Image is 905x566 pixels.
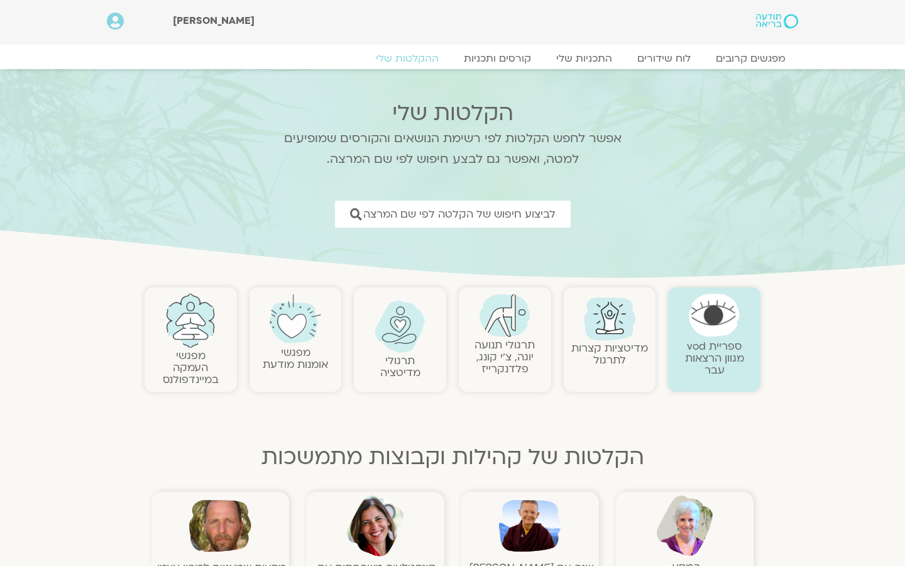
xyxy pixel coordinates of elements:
a: מדיטציות קצרות לתרגול [571,341,648,367]
span: לביצוע חיפוש של הקלטה לפי שם המרצה [363,208,556,220]
a: התכניות שלי [544,52,625,65]
a: לוח שידורים [625,52,703,65]
nav: Menu [107,52,798,65]
a: תרגולי תנועהיוגה, צ׳י קונג, פלדנקרייז [474,338,535,376]
h2: הקלטות שלי [267,101,638,126]
a: מפגשיאומנות מודעת [263,345,328,372]
a: ספריית vodמגוון הרצאות עבר [685,339,744,377]
a: ההקלטות שלי [363,52,451,65]
p: אפשר לחפש הקלטות לפי רשימת הנושאים והקורסים שמופיעים למטה, ואפשר גם לבצע חיפוש לפי שם המרצה. [267,128,638,170]
a: קורסים ותכניות [451,52,544,65]
span: [PERSON_NAME] [173,14,255,28]
h2: הקלטות של קהילות וקבוצות מתמשכות [145,445,760,470]
a: מפגשיהעמקה במיינדפולנס [163,348,219,387]
a: מפגשים קרובים [703,52,798,65]
a: תרגולימדיטציה [380,353,420,380]
a: לביצוע חיפוש של הקלטה לפי שם המרצה [335,201,571,228]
